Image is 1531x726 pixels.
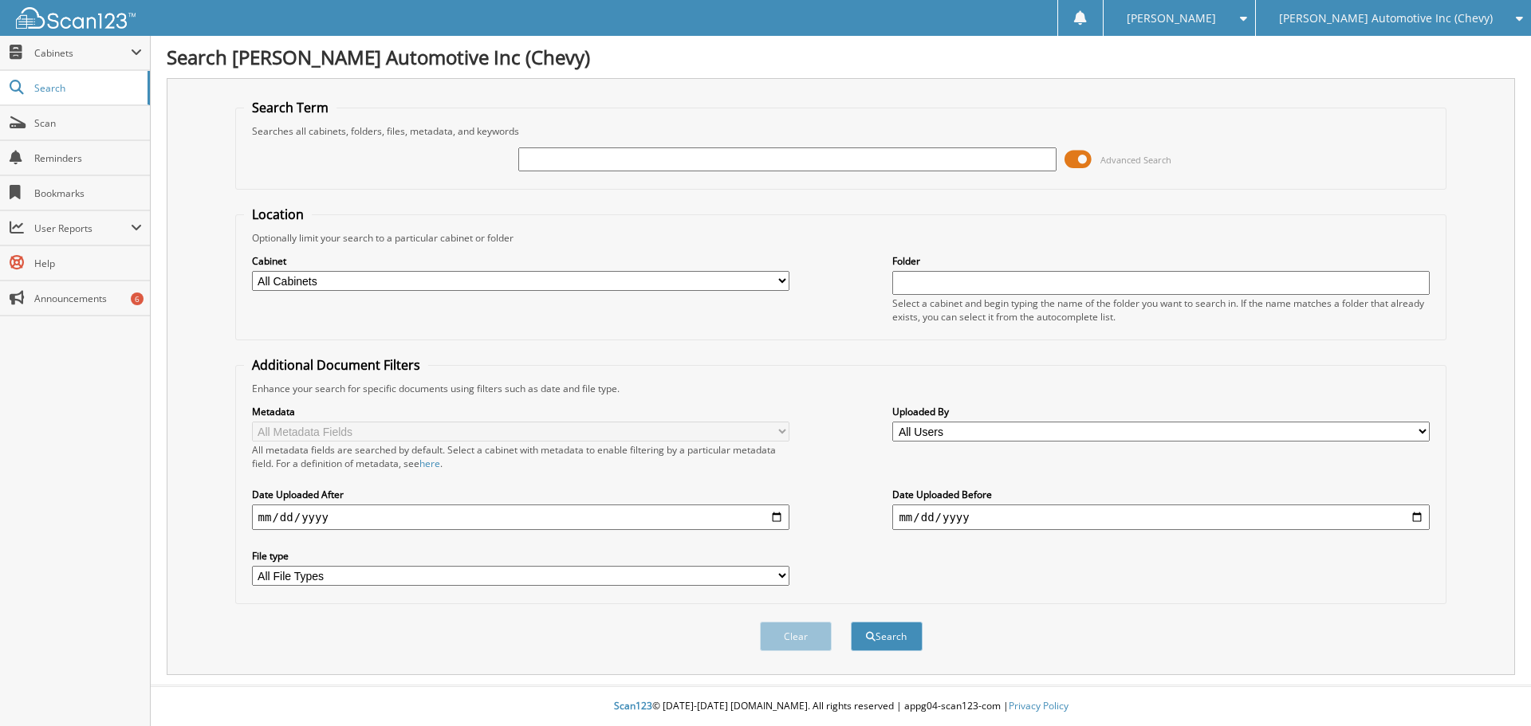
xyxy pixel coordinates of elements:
label: File type [252,549,789,563]
div: Optionally limit your search to a particular cabinet or folder [244,231,1439,245]
div: © [DATE]-[DATE] [DOMAIN_NAME]. All rights reserved | appg04-scan123-com | [151,687,1531,726]
span: Help [34,257,142,270]
span: User Reports [34,222,131,235]
a: Privacy Policy [1009,699,1069,712]
input: end [892,504,1430,530]
div: Enhance your search for specific documents using filters such as date and file type. [244,382,1439,395]
h1: Search [PERSON_NAME] Automotive Inc (Chevy) [167,44,1515,70]
label: Folder [892,254,1430,268]
span: Advanced Search [1100,154,1171,166]
button: Clear [760,622,832,651]
label: Metadata [252,405,789,418]
button: Search [851,622,923,651]
span: Cabinets [34,46,131,60]
span: [PERSON_NAME] [1127,14,1216,23]
span: Search [34,81,140,95]
label: Date Uploaded After [252,488,789,501]
div: Searches all cabinets, folders, files, metadata, and keywords [244,124,1439,138]
legend: Search Term [244,99,337,116]
div: Select a cabinet and begin typing the name of the folder you want to search in. If the name match... [892,296,1430,324]
span: Scan123 [614,699,652,712]
label: Cabinet [252,254,789,268]
label: Date Uploaded Before [892,488,1430,501]
img: scan123-logo-white.svg [16,7,136,29]
input: start [252,504,789,530]
div: All metadata fields are searched by default. Select a cabinet with metadata to enable filtering b... [252,443,789,470]
label: Uploaded By [892,405,1430,418]
span: Scan [34,116,142,130]
span: Reminders [34,151,142,165]
span: Announcements [34,292,142,305]
legend: Location [244,206,312,223]
span: Bookmarks [34,186,142,200]
a: here [419,457,440,470]
legend: Additional Document Filters [244,356,428,374]
span: [PERSON_NAME] Automotive Inc (Chevy) [1279,14,1493,23]
div: 6 [131,292,144,305]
